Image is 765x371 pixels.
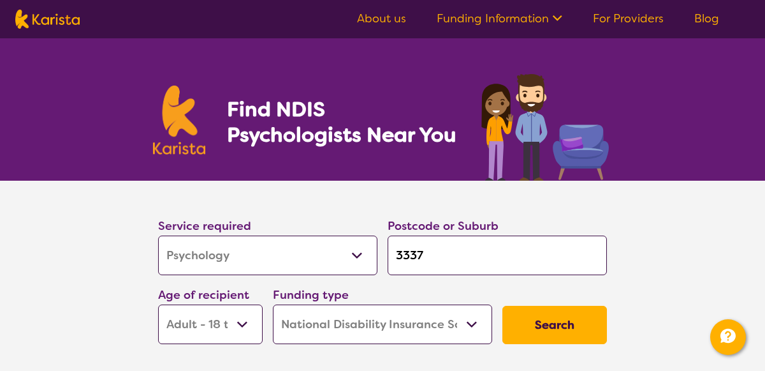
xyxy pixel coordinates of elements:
[357,11,406,26] a: About us
[273,287,349,303] label: Funding type
[388,236,607,275] input: Type
[153,86,205,155] img: Karista logo
[477,69,612,181] img: psychology
[388,218,499,234] label: Postcode or Suburb
[593,11,664,26] a: For Providers
[227,96,463,148] h1: Find NDIS Psychologists Near You
[158,287,249,303] label: Age of recipient
[502,306,607,344] button: Search
[158,218,251,234] label: Service required
[710,319,746,355] button: Channel Menu
[437,11,562,26] a: Funding Information
[15,10,80,29] img: Karista logo
[694,11,719,26] a: Blog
